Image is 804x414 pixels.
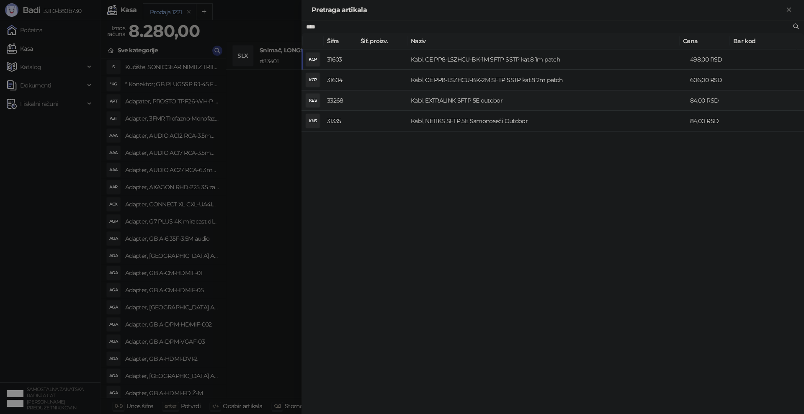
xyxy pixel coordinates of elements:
[306,94,320,107] div: KES
[357,33,407,49] th: Šif. proizv.
[306,73,320,87] div: KCP
[312,5,784,15] div: Pretraga artikala
[687,70,737,90] td: 606,00 RSD
[687,49,737,70] td: 498,00 RSD
[680,33,730,49] th: Cena
[324,111,357,131] td: 31335
[306,114,320,128] div: KNS
[407,70,687,90] td: Kabl, CE PP8-LSZHCU-BK-2M SFTP SSTP kat.8 2m patch
[306,53,320,66] div: KCP
[407,90,687,111] td: Kabl, EXTRALINK SFTP 5E outdoor
[324,33,357,49] th: Šifra
[324,90,357,111] td: 33268
[784,5,794,15] button: Zatvori
[687,111,737,131] td: 84,00 RSD
[407,49,687,70] td: Kabl, CE PP8-LSZHCU-BK-1M SFTP SSTP kat.8 1m patch
[324,70,357,90] td: 31604
[324,49,357,70] td: 31603
[730,33,797,49] th: Bar kod
[407,111,687,131] td: Kabl, NETIKS SFTP 5E Samonoseći Outdoor
[687,90,737,111] td: 84,00 RSD
[407,33,680,49] th: Naziv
